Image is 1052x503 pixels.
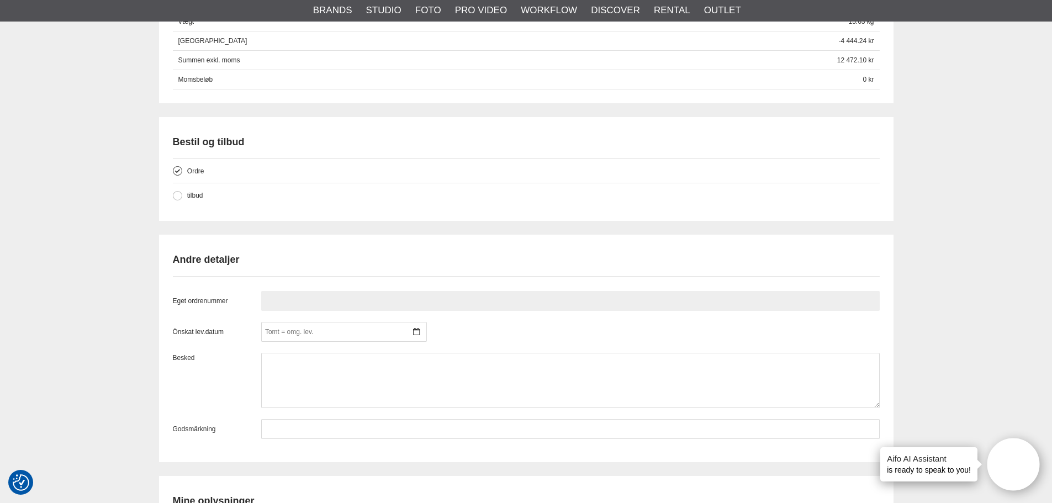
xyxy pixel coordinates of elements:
span: Summen exkl. moms [173,51,832,70]
span: Momsbeløb [173,70,858,89]
span: 12 472.10 [832,51,880,70]
h2: Andre detaljer [173,253,880,267]
a: Workflow [521,3,577,18]
a: Rental [654,3,690,18]
label: Godsmärkning [173,424,261,434]
span: Vægt [173,12,843,31]
span: Ordre [187,167,204,175]
a: Outlet [704,3,741,18]
a: Discover [591,3,640,18]
span: -4 444.24 [833,31,879,51]
h4: Aifo AI Assistant [887,453,971,464]
label: Önskat lev.datum [173,327,261,337]
button: Samtykkepræferencer [13,473,29,493]
span: tilbud [187,192,203,199]
label: Besked [173,353,261,408]
span: [GEOGRAPHIC_DATA] [173,31,833,51]
h2: Bestil og tilbud [173,135,880,149]
span: 15.63 kg [843,12,879,31]
img: Revisit consent button [13,474,29,491]
label: Eget ordrenummer [173,296,261,306]
a: Studio [366,3,401,18]
a: Foto [415,3,441,18]
a: Pro Video [455,3,507,18]
a: Brands [313,3,352,18]
div: is ready to speak to you! [880,447,977,481]
span: 0 [857,70,879,89]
